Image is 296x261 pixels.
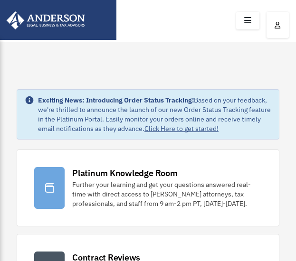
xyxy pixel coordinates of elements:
[72,180,262,208] div: Further your learning and get your questions answered real-time with direct access to [PERSON_NAM...
[144,124,219,133] a: Click Here to get started!
[38,95,271,133] div: Based on your feedback, we're thrilled to announce the launch of our new Order Status Tracking fe...
[17,149,279,226] a: Platinum Knowledge Room Further your learning and get your questions answered real-time with dire...
[38,96,194,104] strong: Exciting News: Introducing Order Status Tracking!
[72,167,178,179] div: Platinum Knowledge Room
